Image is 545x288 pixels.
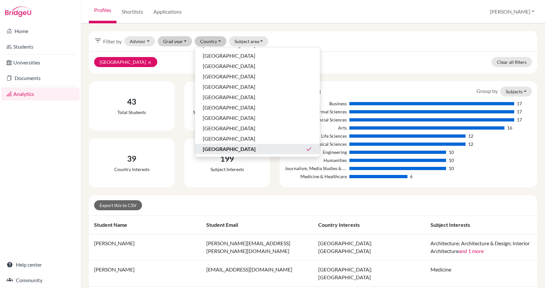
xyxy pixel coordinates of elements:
[1,72,79,85] a: Documents
[201,260,313,287] td: [EMAIL_ADDRESS][DOMAIN_NAME]
[147,60,152,65] i: clear
[1,274,79,287] a: Community
[94,57,157,67] button: [GEOGRAPHIC_DATA]clear
[449,149,454,156] div: 10
[468,141,473,147] div: 12
[491,57,532,67] a: Clear all filters
[203,62,255,70] span: [GEOGRAPHIC_DATA]
[285,173,346,180] div: Medicine & Healthcare
[195,51,320,61] button: [GEOGRAPHIC_DATA]
[517,116,522,123] div: 17
[1,56,79,69] a: Universities
[89,234,201,260] td: [PERSON_NAME]
[195,82,320,92] button: [GEOGRAPHIC_DATA]
[203,83,255,91] span: [GEOGRAPHIC_DATA]
[195,133,320,144] button: [GEOGRAPHIC_DATA]
[1,258,79,271] a: Help center
[425,216,538,234] th: Subject interests
[285,165,346,172] div: Journalism, Media Studies & Communication
[500,86,532,97] button: Subjects
[89,216,201,234] th: Student name
[1,87,79,100] a: Analytics
[1,40,79,53] a: Students
[114,153,150,165] div: 39
[195,144,320,154] button: [GEOGRAPHIC_DATA]done
[195,36,226,46] button: Country
[211,153,244,165] div: 199
[425,260,538,287] td: Medicine
[487,6,537,18] button: [PERSON_NAME]
[195,92,320,102] button: [GEOGRAPHIC_DATA]
[203,124,255,132] span: [GEOGRAPHIC_DATA]
[203,52,255,60] span: [GEOGRAPHIC_DATA]
[410,173,413,180] div: 6
[193,96,261,108] div: 40
[195,47,320,157] div: Country
[203,73,255,80] span: [GEOGRAPHIC_DATA]
[459,247,484,255] button: and 1 more
[507,124,512,131] div: 16
[203,135,255,143] span: [GEOGRAPHIC_DATA]
[425,234,538,260] td: Architecture; Architecture & Design; Interior Architecture
[472,86,537,97] div: Group by
[313,234,425,260] td: [GEOGRAPHIC_DATA]; [GEOGRAPHIC_DATA]
[203,93,255,101] span: [GEOGRAPHIC_DATA]
[285,157,346,164] div: Humanities
[193,109,261,116] div: Students with a complete profile
[306,146,312,152] i: done
[195,71,320,82] button: [GEOGRAPHIC_DATA]
[195,113,320,123] button: [GEOGRAPHIC_DATA]
[313,260,425,287] td: [GEOGRAPHIC_DATA]; [GEOGRAPHIC_DATA]
[449,157,454,164] div: 10
[158,36,192,46] button: Grad year
[201,234,313,260] td: [PERSON_NAME][EMAIL_ADDRESS][PERSON_NAME][DOMAIN_NAME]
[517,100,522,107] div: 17
[195,123,320,133] button: [GEOGRAPHIC_DATA]
[117,109,146,116] div: Total students
[449,165,454,172] div: 10
[124,36,155,46] button: Advisor
[117,96,146,108] div: 43
[114,166,150,173] div: Country interests
[5,6,31,17] img: Bridge-U
[211,166,244,173] div: Subject interests
[195,61,320,71] button: [GEOGRAPHIC_DATA]
[103,38,122,45] span: Filter by
[94,200,142,210] a: Export this to CSV
[313,216,425,234] th: Country interests
[89,260,201,287] td: [PERSON_NAME]
[201,216,313,234] th: Student email
[203,114,255,122] span: [GEOGRAPHIC_DATA]
[517,108,522,115] div: 17
[94,37,102,44] i: filter_list
[468,132,473,139] div: 12
[203,104,255,111] span: [GEOGRAPHIC_DATA]
[229,36,269,46] button: Subject area
[195,102,320,113] button: [GEOGRAPHIC_DATA]
[203,145,256,153] span: [GEOGRAPHIC_DATA]
[1,25,79,38] a: Home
